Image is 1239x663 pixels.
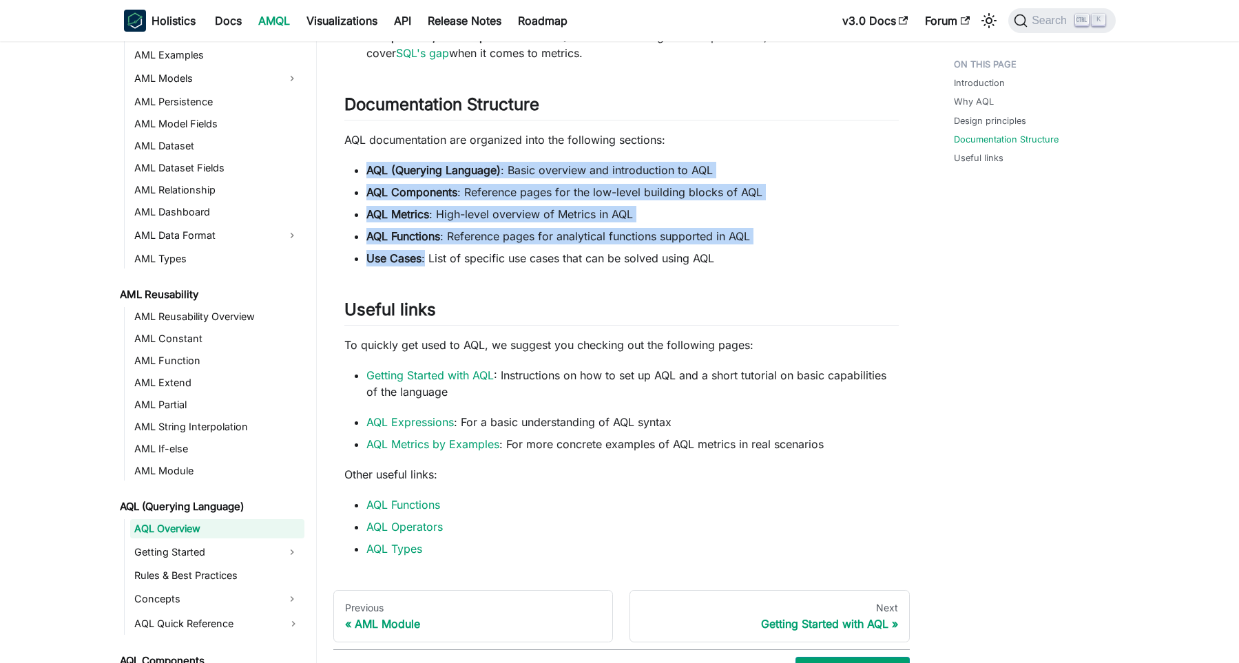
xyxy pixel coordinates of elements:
[333,590,910,642] nav: Docs pages
[510,10,576,32] a: Roadmap
[641,602,898,614] div: Next
[366,498,440,512] a: AQL Functions
[366,185,457,199] strong: AQL Components
[366,206,899,222] li: : High-level overview of Metrics in AQL
[366,437,499,451] a: AQL Metrics by Examples
[834,10,917,32] a: v3.0 Docs
[344,337,899,353] p: To quickly get used to AQL, we suggest you checking out the following pages:
[130,202,304,222] a: AML Dashboard
[366,367,899,400] li: : Instructions on how to set up AQL and a short tutorial on basic capabilities of the language
[345,617,602,631] div: AML Module
[345,602,602,614] div: Previous
[366,542,422,556] a: AQL Types
[366,228,899,244] li: : Reference pages for analytical functions supported in AQL
[344,131,899,148] p: AQL documentation are organized into the following sections:
[130,351,304,370] a: AML Function
[396,46,449,60] a: SQL's gap
[954,151,1003,165] a: Useful links
[344,466,899,483] p: Other useful links:
[130,417,304,436] a: AML String Interpolation
[954,133,1059,146] a: Documentation Structure
[333,590,614,642] a: PreviousAML Module
[130,588,280,610] a: Concepts
[130,439,304,459] a: AML If-else
[130,249,304,269] a: AML Types
[130,566,304,585] a: Rules & Best Practices
[366,163,501,177] strong: AQL (Querying Language)
[130,307,304,326] a: AML Reusability Overview
[366,415,454,429] a: AQL Expressions
[366,30,572,43] strong: Complement, not a replacement of SQL
[280,224,304,246] button: Expand sidebar category 'AML Data Format'
[130,114,304,134] a: AML Model Fields
[298,10,386,32] a: Visualizations
[978,10,1000,32] button: Switch between dark and light mode (currently light mode)
[1028,14,1075,27] span: Search
[130,373,304,392] a: AML Extend
[366,162,899,178] li: : Basic overview and introduction to AQL
[366,436,899,452] li: : For more concrete examples of AQL metrics in real scenarios
[1008,8,1115,33] button: Search (Ctrl+K)
[130,136,304,156] a: AML Dataset
[130,180,304,200] a: AML Relationship
[124,10,196,32] a: HolisticsHolistics
[130,461,304,481] a: AML Module
[130,613,304,635] a: AQL Quick Reference
[419,10,510,32] a: Release Notes
[629,590,910,642] a: NextGetting Started with AQL
[280,67,304,90] button: Expand sidebar category 'AML Models'
[366,28,899,61] li: : AQL is not designed to replace SQL, but as a tool to cover when it comes to metrics.
[954,95,994,108] a: Why AQL
[366,520,443,534] a: AQL Operators
[641,617,898,631] div: Getting Started with AQL
[386,10,419,32] a: API
[124,10,146,32] img: Holistics
[366,368,494,382] a: Getting Started with AQL
[954,76,1005,90] a: Introduction
[1092,14,1105,26] kbd: K
[116,497,304,516] a: AQL (Querying Language)
[250,10,298,32] a: AMQL
[366,250,899,266] li: : List of specific use cases that can be solved using AQL
[366,229,440,243] strong: AQL Functions
[366,184,899,200] li: : Reference pages for the low-level building blocks of AQL
[130,158,304,178] a: AML Dataset Fields
[130,67,280,90] a: AML Models
[130,92,304,112] a: AML Persistence
[366,207,429,221] strong: AQL Metrics
[954,114,1026,127] a: Design principles
[116,285,304,304] a: AML Reusability
[110,41,317,663] nav: Docs sidebar
[344,299,899,326] h2: Useful links
[344,94,899,120] h2: Documentation Structure
[130,519,304,538] a: AQL Overview
[280,588,304,610] button: Expand sidebar category 'Concepts'
[130,395,304,414] a: AML Partial
[130,541,280,563] a: Getting Started
[130,329,304,348] a: AML Constant
[280,541,304,563] button: Expand sidebar category 'Getting Started'
[917,10,978,32] a: Forum
[366,251,421,265] strong: Use Cases
[207,10,250,32] a: Docs
[366,414,899,430] li: : For a basic understanding of AQL syntax
[130,224,280,246] a: AML Data Format
[130,45,304,65] a: AML Examples
[152,12,196,29] b: Holistics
